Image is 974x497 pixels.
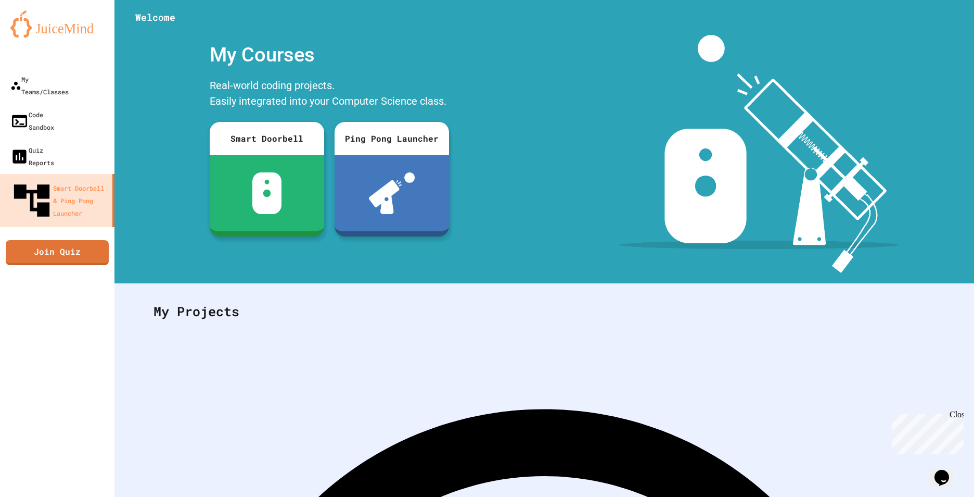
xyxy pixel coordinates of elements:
div: Ping Pong Launcher [335,122,449,155]
iframe: chat widget [888,410,964,454]
a: Join Quiz [6,240,109,265]
div: Quiz Reports [10,144,54,169]
div: Smart Doorbell & Ping Pong Launcher [10,179,108,222]
img: banner-image-my-projects.png [620,35,899,273]
div: Real-world coding projects. Easily integrated into your Computer Science class. [204,75,454,114]
iframe: chat widget [930,455,964,487]
img: sdb-white.svg [252,172,282,214]
img: logo-orange.svg [10,10,104,38]
div: Chat with us now!Close [4,4,72,66]
div: Smart Doorbell [210,122,324,155]
div: My Courses [204,35,454,75]
div: My Teams/Classes [10,73,69,98]
div: My Projects [143,291,945,332]
img: ppl-with-ball.png [369,172,415,214]
div: Code Sandbox [10,108,54,133]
